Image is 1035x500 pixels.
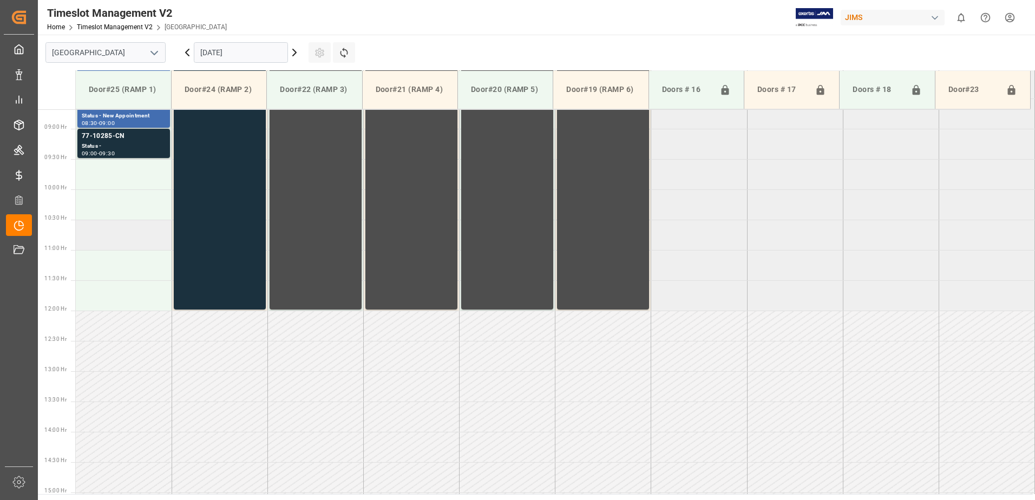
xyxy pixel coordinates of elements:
[47,5,227,21] div: Timeslot Management V2
[82,131,166,142] div: 77-10285-CN
[82,151,97,156] div: 09:00
[99,121,115,126] div: 09:00
[44,154,67,160] span: 09:30 Hr
[841,7,949,28] button: JIMS
[44,245,67,251] span: 11:00 Hr
[753,80,810,100] div: Doors # 17
[949,5,973,30] button: show 0 new notifications
[45,42,166,63] input: Type to search/select
[658,80,715,100] div: Doors # 16
[180,80,258,100] div: Door#24 (RAMP 2)
[44,488,67,494] span: 15:00 Hr
[82,111,166,121] div: Status - New Appointment
[44,275,67,281] span: 11:30 Hr
[44,397,67,403] span: 13:30 Hr
[77,23,153,31] a: Timeslot Management V2
[44,336,67,342] span: 12:30 Hr
[841,10,945,25] div: JIMS
[467,80,544,100] div: Door#20 (RAMP 5)
[44,457,67,463] span: 14:30 Hr
[44,124,67,130] span: 09:00 Hr
[82,121,97,126] div: 08:30
[973,5,998,30] button: Help Center
[84,80,162,100] div: Door#25 (RAMP 1)
[99,151,115,156] div: 09:30
[562,80,639,100] div: Door#19 (RAMP 6)
[44,306,67,312] span: 12:00 Hr
[44,427,67,433] span: 14:00 Hr
[44,215,67,221] span: 10:30 Hr
[82,70,166,81] div: 77-10314-CN
[371,80,449,100] div: Door#21 (RAMP 4)
[276,80,353,100] div: Door#22 (RAMP 3)
[47,23,65,31] a: Home
[82,142,166,151] div: Status -
[796,8,833,27] img: Exertis%20JAM%20-%20Email%20Logo.jpg_1722504956.jpg
[97,151,99,156] div: -
[194,42,288,63] input: DD.MM.YYYY
[146,44,162,61] button: open menu
[44,366,67,372] span: 13:00 Hr
[848,80,906,100] div: Doors # 18
[44,185,67,190] span: 10:00 Hr
[97,121,99,126] div: -
[944,80,1001,100] div: Door#23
